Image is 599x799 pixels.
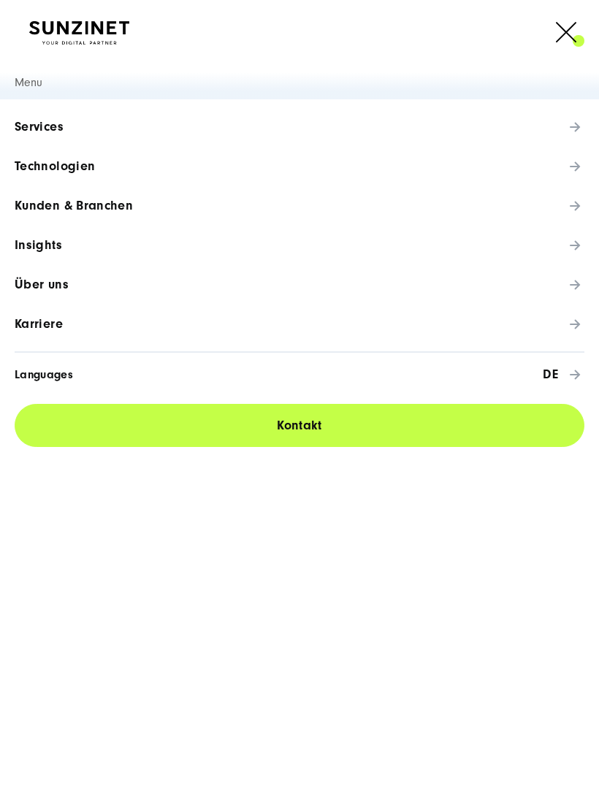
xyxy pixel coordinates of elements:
[15,317,63,332] span: Karriere
[15,278,69,292] span: Über uns
[29,21,129,45] img: SUNZINET Full Service Digital Agentur
[15,404,584,447] a: Kontakt
[15,120,64,134] span: Services
[15,351,584,397] a: Languagesde
[15,199,133,213] span: Kunden & Branchen
[15,238,62,253] span: Insights
[15,367,73,382] span: Languages
[73,367,558,382] span: de
[15,159,95,174] span: Technologien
